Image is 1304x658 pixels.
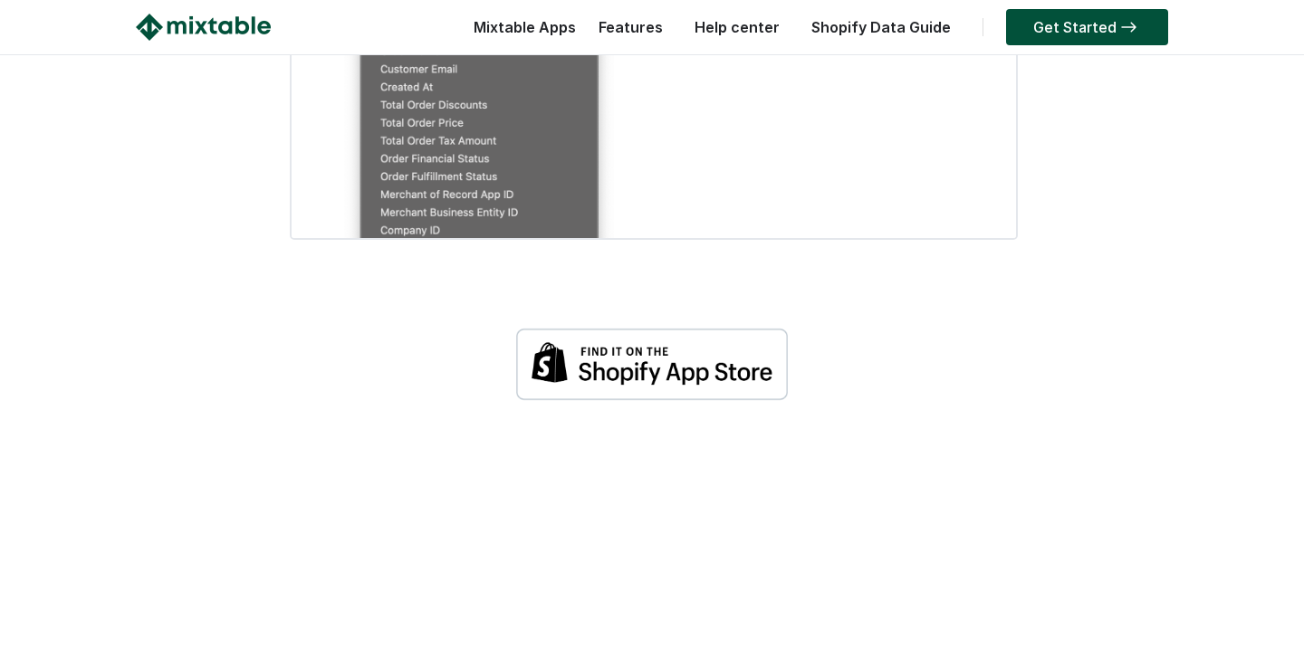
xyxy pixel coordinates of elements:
a: Help center [686,18,789,36]
a: Shopify Data Guide [802,18,960,36]
div: Mixtable Apps [465,14,576,50]
a: Features [590,18,672,36]
img: Mixtable logo [136,14,271,41]
img: shopify-app-store-badge-white.png [516,328,788,401]
img: arrow-right.svg [1117,22,1141,33]
a: Get Started [1006,9,1168,45]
